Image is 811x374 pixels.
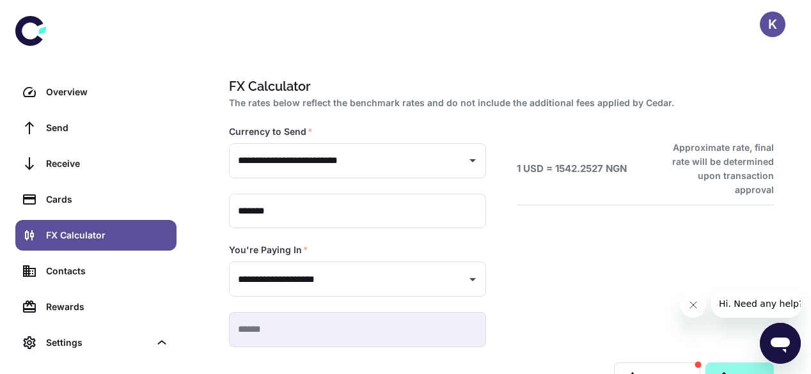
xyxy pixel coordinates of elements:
[15,220,177,251] a: FX Calculator
[15,77,177,107] a: Overview
[46,157,169,171] div: Receive
[8,9,92,19] span: Hi. Need any help?
[46,300,169,314] div: Rewards
[46,264,169,278] div: Contacts
[229,77,769,96] h1: FX Calculator
[464,152,482,169] button: Open
[760,323,801,364] iframe: Button to launch messaging window
[711,290,801,318] iframe: Message from company
[15,327,177,358] div: Settings
[46,336,150,350] div: Settings
[681,292,706,318] iframe: Close message
[15,148,177,179] a: Receive
[46,192,169,206] div: Cards
[46,85,169,99] div: Overview
[46,121,169,135] div: Send
[517,162,627,176] h6: 1 USD = 1542.2527 NGN
[464,270,482,288] button: Open
[46,228,169,242] div: FX Calculator
[15,292,177,322] a: Rewards
[15,184,177,215] a: Cards
[15,256,177,286] a: Contacts
[229,244,308,256] label: You're Paying In
[229,125,313,138] label: Currency to Send
[658,141,774,197] h6: Approximate rate, final rate will be determined upon transaction approval
[15,113,177,143] a: Send
[760,12,785,37] button: K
